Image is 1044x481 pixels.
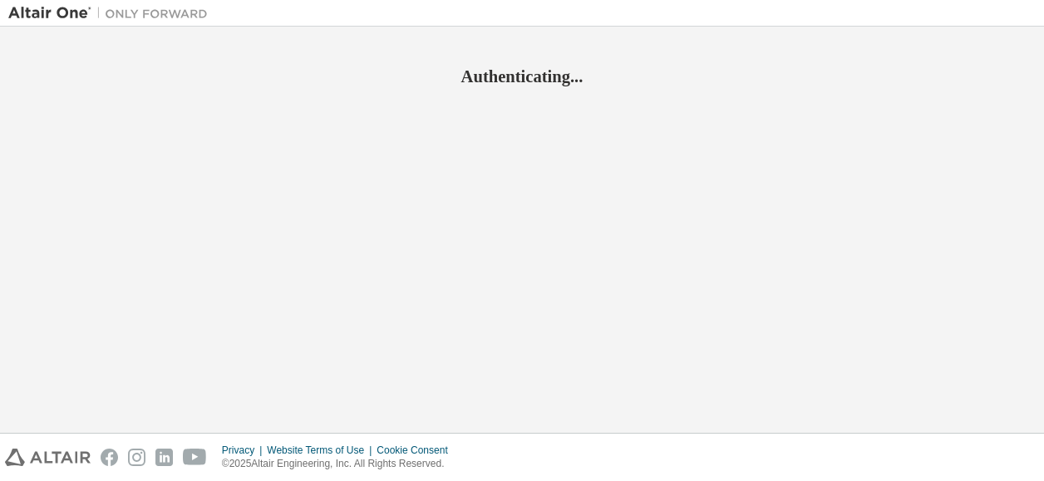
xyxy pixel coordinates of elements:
h2: Authenticating... [8,66,1036,87]
img: instagram.svg [128,449,145,466]
img: facebook.svg [101,449,118,466]
img: linkedin.svg [155,449,173,466]
img: youtube.svg [183,449,207,466]
p: © 2025 Altair Engineering, Inc. All Rights Reserved. [222,457,458,471]
div: Privacy [222,444,267,457]
img: Altair One [8,5,216,22]
div: Website Terms of Use [267,444,377,457]
div: Cookie Consent [377,444,457,457]
img: altair_logo.svg [5,449,91,466]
